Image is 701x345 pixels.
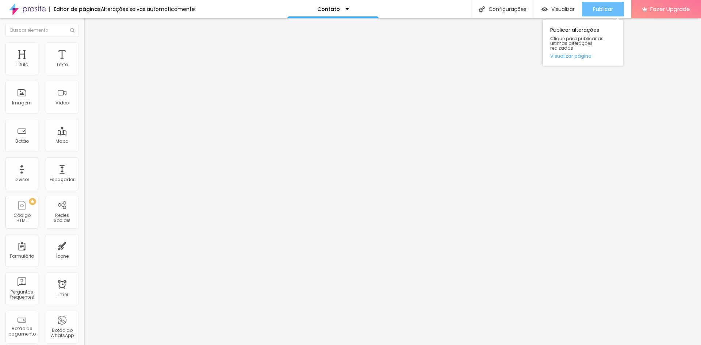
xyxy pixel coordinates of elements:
[56,62,68,67] div: Texto
[16,62,28,67] div: Título
[317,7,340,12] p: Contato
[550,36,616,51] span: Clique para publicar as ultimas alterações reaizadas
[550,54,616,58] a: Visualizar página
[12,100,32,106] div: Imagem
[7,326,36,337] div: Botão de pagamento
[541,6,548,12] img: view-1.svg
[47,328,76,338] div: Botão do WhatsApp
[50,177,74,182] div: Espaçador
[47,213,76,223] div: Redes Sociais
[593,6,613,12] span: Publicar
[534,2,582,16] button: Visualizar
[551,6,575,12] span: Visualizar
[56,254,69,259] div: Ícone
[543,20,623,66] div: Publicar alterações
[582,2,624,16] button: Publicar
[70,28,74,32] img: Icone
[49,7,101,12] div: Editor de páginas
[7,290,36,300] div: Perguntas frequentes
[101,7,195,12] div: Alterações salvas automaticamente
[15,177,29,182] div: Divisor
[479,6,485,12] img: Icone
[84,18,701,345] iframe: Editor
[56,292,68,297] div: Timer
[10,254,34,259] div: Formulário
[7,213,36,223] div: Código HTML
[15,139,29,144] div: Botão
[55,139,69,144] div: Mapa
[55,100,69,106] div: Vídeo
[5,24,78,37] input: Buscar elemento
[650,6,690,12] span: Fazer Upgrade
